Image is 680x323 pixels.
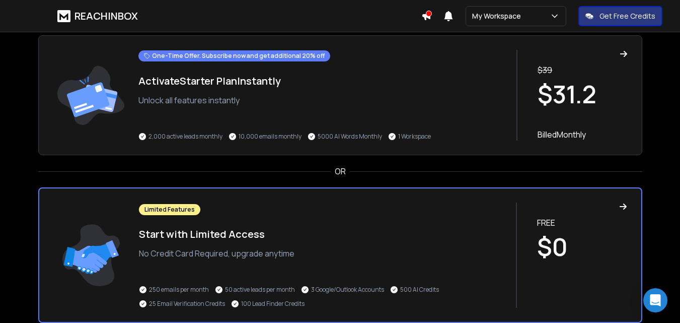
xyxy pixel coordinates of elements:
[538,128,627,141] p: Billed Monthly
[148,133,222,141] p: 2,000 active leads monthly
[149,300,225,308] p: 25 Email Verification Credits
[537,217,627,229] p: FREE
[149,286,209,294] p: 250 emails per month
[225,286,295,294] p: 50 active leads per month
[537,235,627,259] h1: $0
[241,300,305,308] p: 100 Lead Finder Credits
[472,11,525,21] p: My Workspace
[138,74,507,88] h1: Activate Starter Plan Instantly
[139,227,506,241] h1: Start with Limited Access
[139,204,200,215] div: Limited Features
[138,50,330,61] div: One-Time Offer. Subscribe now and get additional 20% off
[74,9,138,23] h1: REACHINBOX
[53,50,128,141] img: trail
[138,94,507,106] p: Unlock all features instantly
[643,288,667,312] div: Open Intercom Messenger
[578,6,662,26] button: Get Free Credits
[53,203,129,308] img: trail
[538,82,627,106] h1: $ 31.2
[38,165,642,177] div: OR
[318,133,382,141] p: 5000 AI Words Monthly
[538,64,627,76] p: $ 39
[311,286,384,294] p: 3 Google/Outlook Accounts
[398,133,431,141] p: 1 Workspace
[599,11,655,21] p: Get Free Credits
[239,133,301,141] p: 10,000 emails monthly
[400,286,439,294] p: 500 AI Credits
[57,10,70,22] img: logo
[139,247,506,260] p: No Credit Card Required, upgrade anytime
